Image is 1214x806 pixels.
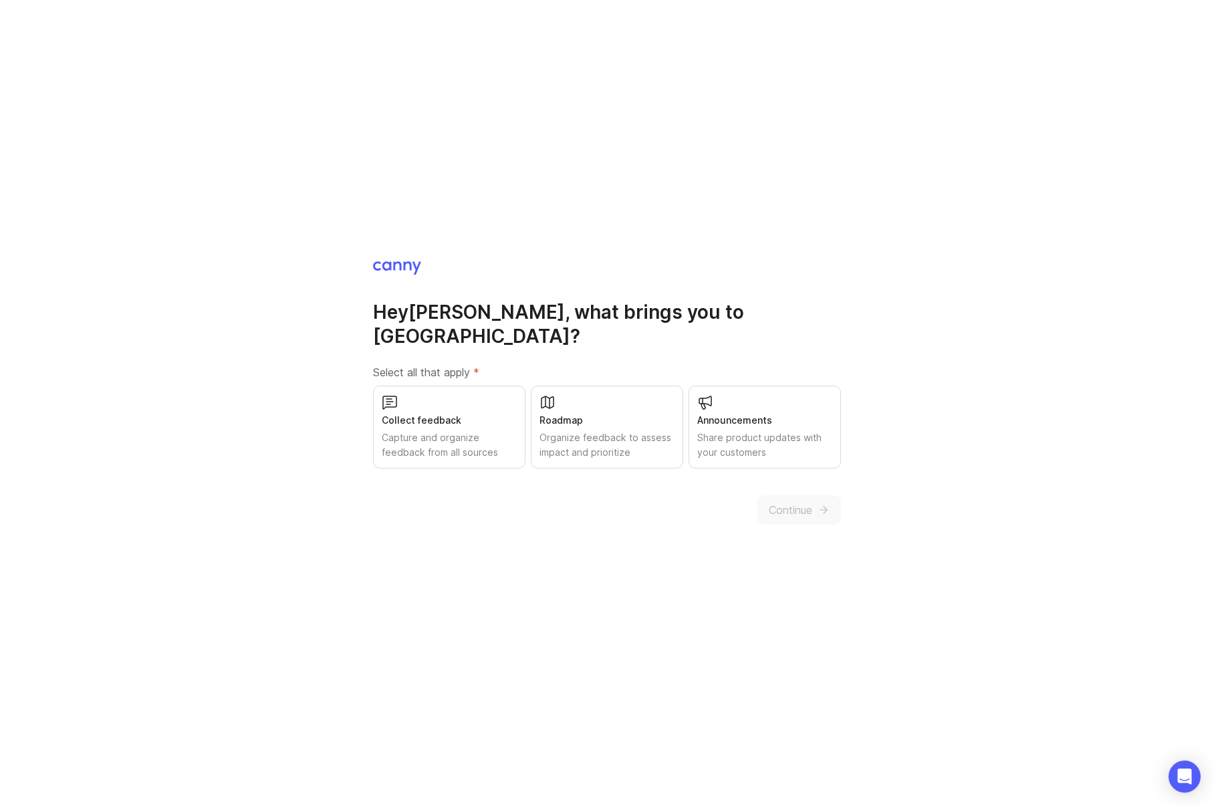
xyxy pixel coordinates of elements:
div: Roadmap [539,413,675,428]
div: Open Intercom Messenger [1169,761,1201,793]
img: Canny Home [373,261,421,275]
div: Announcements [697,413,832,428]
div: Share product updates with your customers [697,430,832,460]
h1: Hey [PERSON_NAME] , what brings you to [GEOGRAPHIC_DATA]? [373,300,841,348]
div: Organize feedback to assess impact and prioritize [539,430,675,460]
span: Continue [769,502,812,518]
button: Continue [757,495,841,525]
button: AnnouncementsShare product updates with your customers [689,386,841,468]
label: Select all that apply [373,364,841,380]
button: RoadmapOrganize feedback to assess impact and prioritize [531,386,683,468]
button: Collect feedbackCapture and organize feedback from all sources [373,386,525,468]
div: Collect feedback [382,413,517,428]
div: Capture and organize feedback from all sources [382,430,517,460]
